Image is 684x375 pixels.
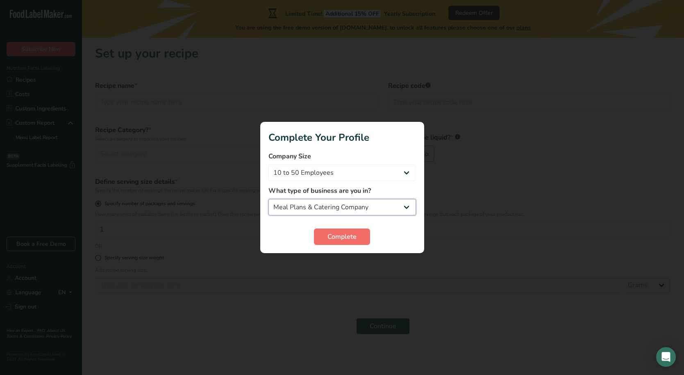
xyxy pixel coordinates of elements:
span: Complete [327,232,357,242]
div: Open Intercom Messenger [656,347,676,367]
h1: Complete Your Profile [268,130,416,145]
label: What type of business are you in? [268,186,416,196]
label: Company Size [268,151,416,161]
button: Complete [314,229,370,245]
